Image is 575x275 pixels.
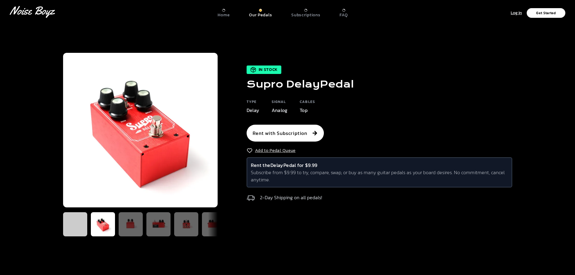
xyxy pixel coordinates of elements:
[536,11,556,15] p: Get Started
[121,215,140,234] img: Thumbnail
[300,107,315,114] p: Top
[249,6,272,18] a: Our Pedals
[247,125,324,142] button: Rent with Subscription
[218,12,230,18] p: Home
[65,215,85,234] img: Thumbnail Supro Delay
[260,193,322,201] p: 2-Day Shipping on all pedals!
[340,12,348,18] p: FAQ
[272,99,288,107] h6: Signal
[149,215,168,234] img: Thumbnail
[247,107,260,114] p: Delay
[511,10,522,17] p: Log In
[527,8,565,18] button: Get Started
[247,66,282,74] div: In Stock
[204,215,224,234] img: Thumbnail
[251,169,508,183] p: Subscribe from $9.99 to try, compare, swap, or buy as many guitar pedals as your board desires. N...
[340,6,348,18] a: FAQ
[291,12,320,18] p: Subscriptions
[272,107,288,114] p: Analog
[300,99,315,107] h6: Cables
[251,161,508,169] h6: Rent the Delay Pedal for $9.99
[247,148,296,154] button: Add to Pedal Queue
[249,12,272,18] p: Our Pedals
[291,6,320,18] a: Subscriptions
[93,215,113,234] img: Thumbnail
[247,99,260,107] h6: Type
[177,215,196,234] img: Thumbnail
[247,79,354,90] h1: Supro Delay Pedal
[218,6,230,18] a: Home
